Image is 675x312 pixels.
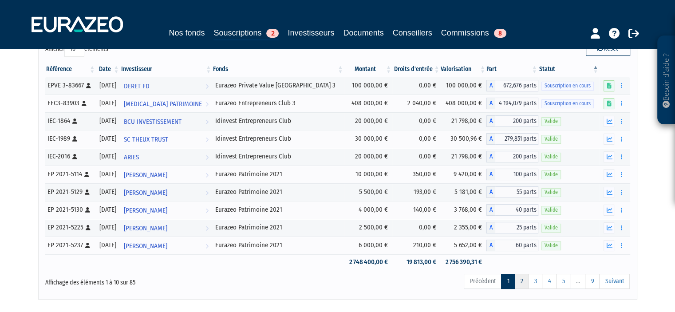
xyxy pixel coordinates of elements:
[392,148,441,166] td: 0,00 €
[215,187,341,197] div: Eurazeo Patrimoine 2021
[392,112,441,130] td: 0,00 €
[124,220,167,237] span: [PERSON_NAME]
[47,223,93,232] div: EP 2021-5225
[99,99,117,108] div: [DATE]
[486,133,495,145] span: A
[85,190,90,195] i: [Français] Personne physique
[47,134,93,143] div: IEC-1989
[215,205,341,214] div: Eurazeo Patrimoine 2021
[441,77,486,95] td: 100 000,00 €
[392,183,441,201] td: 193,00 €
[124,238,167,254] span: [PERSON_NAME]
[120,237,213,254] a: [PERSON_NAME]
[486,169,495,180] span: A
[205,114,209,130] i: Voir l'investisseur
[542,274,557,289] a: 4
[344,219,393,237] td: 2 500,00 €
[441,112,486,130] td: 21 798,00 €
[541,117,561,126] span: Valide
[541,82,594,90] span: Souscription en cours
[495,98,538,109] span: 4 194,079 parts
[120,62,213,77] th: Investisseur: activer pour trier la colonne par ordre croissant
[212,62,344,77] th: Fonds: activer pour trier la colonne par ordre croissant
[47,187,93,197] div: EP 2021-5129
[205,202,209,219] i: Voir l'investisseur
[124,185,167,201] span: [PERSON_NAME]
[486,151,495,162] span: A
[556,274,570,289] a: 5
[205,220,209,237] i: Voir l'investisseur
[486,222,495,233] span: A
[441,237,486,254] td: 5 652,00 €
[124,202,167,219] span: [PERSON_NAME]
[120,183,213,201] a: [PERSON_NAME]
[205,96,209,112] i: Voir l'investisseur
[486,240,538,251] div: A - Eurazeo Patrimoine 2021
[215,170,341,179] div: Eurazeo Patrimoine 2021
[392,95,441,112] td: 2 040,00 €
[344,201,393,219] td: 4 000,00 €
[486,204,538,216] div: A - Eurazeo Patrimoine 2021
[205,78,209,95] i: Voir l'investisseur
[495,151,538,162] span: 200 parts
[495,115,538,127] span: 200 parts
[541,99,594,108] span: Souscription en cours
[72,154,77,159] i: [Français] Personne physique
[486,169,538,180] div: A - Eurazeo Patrimoine 2021
[486,204,495,216] span: A
[205,131,209,148] i: Voir l'investisseur
[528,274,542,289] a: 3
[486,186,495,198] span: A
[392,201,441,219] td: 140,00 €
[541,206,561,214] span: Valide
[441,62,486,77] th: Valorisation: activer pour trier la colonne par ordre croissant
[124,78,150,95] span: DERET FD
[124,149,139,166] span: ARIES
[205,185,209,201] i: Voir l'investisseur
[541,170,561,179] span: Valide
[392,254,441,270] td: 19 813,00 €
[495,169,538,180] span: 100 parts
[486,186,538,198] div: A - Eurazeo Patrimoine 2021
[541,135,561,143] span: Valide
[486,80,495,91] span: A
[124,114,182,130] span: BCU INVESTISSEMENT
[215,81,341,90] div: Eurazeo Private Value [GEOGRAPHIC_DATA] 3
[586,42,630,56] button: Reset
[495,80,538,91] span: 672,676 parts
[486,98,495,109] span: A
[205,238,209,254] i: Voir l'investisseur
[599,274,630,289] a: Suivant
[86,83,91,88] i: [Français] Personne physique
[495,204,538,216] span: 40 parts
[495,133,538,145] span: 279,851 parts
[541,241,561,250] span: Valide
[215,134,341,143] div: Idinvest Entrepreneurs Club
[120,201,213,219] a: [PERSON_NAME]
[213,27,279,40] a: Souscriptions2
[486,151,538,162] div: A - Idinvest Entrepreneurs Club
[124,167,167,183] span: [PERSON_NAME]
[120,130,213,148] a: SC THEUX TRUST
[215,223,341,232] div: Eurazeo Patrimoine 2021
[495,240,538,251] span: 60 parts
[85,207,90,213] i: [Français] Personne physique
[85,243,90,248] i: [Français] Personne physique
[47,241,93,250] div: EP 2021-5237
[441,95,486,112] td: 408 000,00 €
[47,81,93,90] div: EPVE 3-83667
[441,183,486,201] td: 5 181,00 €
[344,95,393,112] td: 408 000,00 €
[343,27,384,39] a: Documents
[99,116,117,126] div: [DATE]
[205,149,209,166] i: Voir l'investisseur
[215,152,341,161] div: Idinvest Entrepreneurs Club
[288,27,334,39] a: Investisseurs
[392,219,441,237] td: 0,00 €
[344,148,393,166] td: 20 000,00 €
[486,222,538,233] div: A - Eurazeo Patrimoine 2021
[494,29,506,38] span: 8
[344,77,393,95] td: 100 000,00 €
[99,205,117,214] div: [DATE]
[215,99,341,108] div: Eurazeo Entrepreneurs Club 3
